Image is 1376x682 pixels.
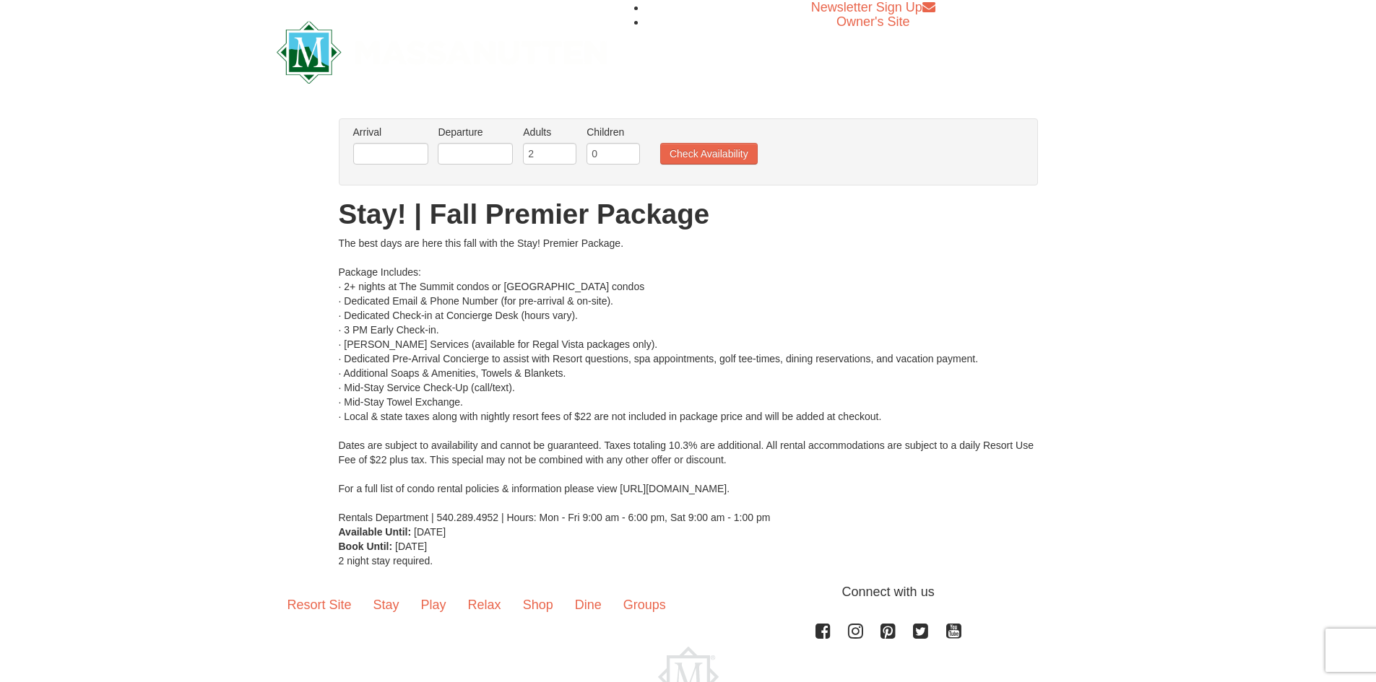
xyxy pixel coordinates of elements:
[339,526,412,538] strong: Available Until:
[836,14,909,29] a: Owner's Site
[512,582,564,627] a: Shop
[363,582,410,627] a: Stay
[414,526,446,538] span: [DATE]
[457,582,512,627] a: Relax
[564,582,613,627] a: Dine
[277,582,363,627] a: Resort Site
[339,200,1038,229] h1: Stay! | Fall Premier Package
[353,125,428,139] label: Arrival
[410,582,457,627] a: Play
[395,541,427,552] span: [DATE]
[438,125,513,139] label: Departure
[277,21,607,84] img: Massanutten Resort Logo
[277,33,607,67] a: Massanutten Resort
[613,582,677,627] a: Groups
[339,541,393,552] strong: Book Until:
[523,125,576,139] label: Adults
[277,582,1100,602] p: Connect with us
[339,236,1038,525] div: The best days are here this fall with the Stay! Premier Package. Package Includes: · 2+ nights at...
[660,143,758,165] button: Check Availability
[587,125,640,139] label: Children
[339,555,433,567] span: 2 night stay required.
